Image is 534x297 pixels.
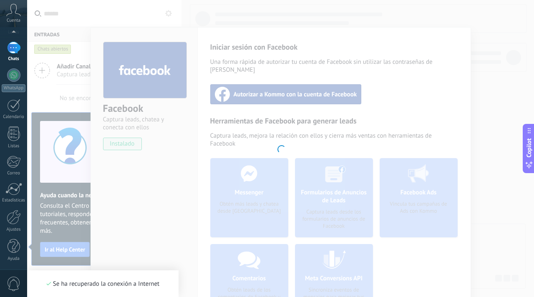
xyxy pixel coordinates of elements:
span: Cuenta [7,18,20,23]
div: Listas [2,143,26,149]
div: Calendario [2,114,26,120]
div: Se ha recuperado la conexión a Internet [46,280,159,288]
div: Chats [2,56,26,62]
div: Ayuda [2,256,26,262]
span: Copilot [525,138,533,158]
div: WhatsApp [2,84,25,92]
div: Estadísticas [2,198,26,203]
div: Ajustes [2,227,26,232]
div: Correo [2,171,26,176]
